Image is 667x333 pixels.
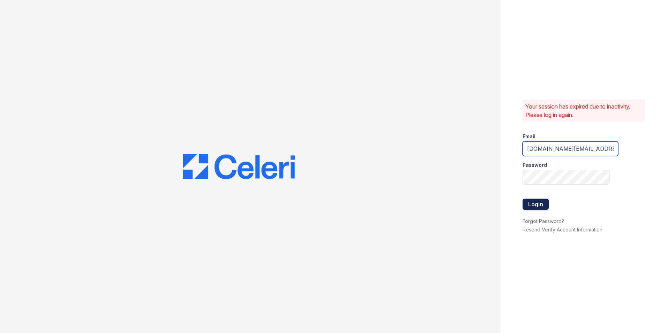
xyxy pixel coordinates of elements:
a: Forgot Password? [523,218,564,224]
a: Resend Verify Account Information [523,227,602,232]
p: Your session has expired due to inactivity. Please log in again. [525,102,642,119]
img: CE_Logo_Blue-a8612792a0a2168367f1c8372b55b34899dd931a85d93a1a3d3e32e68fde9ad4.png [183,154,295,179]
button: Login [523,199,549,210]
label: Email [523,133,535,140]
label: Password [523,162,547,169]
